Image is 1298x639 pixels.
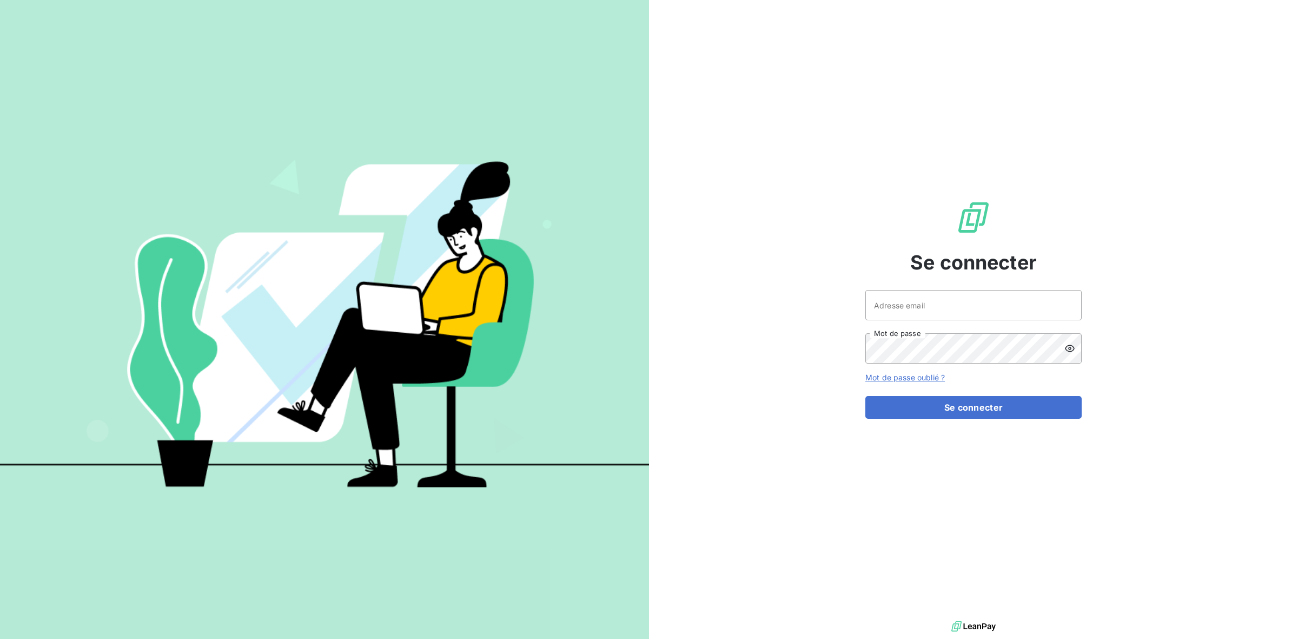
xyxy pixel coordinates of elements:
[865,290,1082,320] input: placeholder
[951,618,996,635] img: logo
[865,396,1082,419] button: Se connecter
[865,373,945,382] a: Mot de passe oublié ?
[956,200,991,235] img: Logo LeanPay
[910,248,1037,277] span: Se connecter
